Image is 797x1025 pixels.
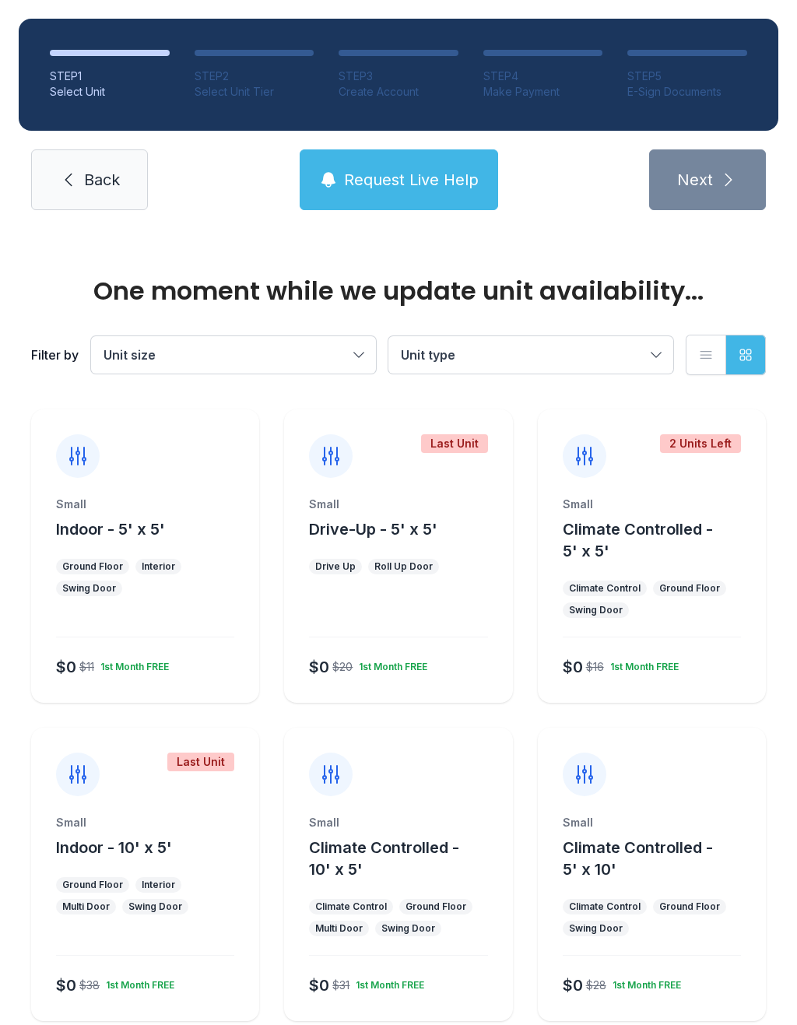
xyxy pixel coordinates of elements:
[349,973,424,992] div: 1st Month FREE
[339,68,458,84] div: STEP 3
[677,169,713,191] span: Next
[94,655,169,673] div: 1st Month FREE
[483,68,603,84] div: STEP 4
[309,815,487,830] div: Small
[62,900,110,913] div: Multi Door
[62,879,123,891] div: Ground Floor
[659,900,720,913] div: Ground Floor
[56,520,165,539] span: Indoor - 5' x 5'
[388,336,673,374] button: Unit type
[332,978,349,993] div: $31
[195,68,314,84] div: STEP 2
[381,922,435,935] div: Swing Door
[56,518,165,540] button: Indoor - 5' x 5'
[91,336,376,374] button: Unit size
[569,604,623,616] div: Swing Door
[195,84,314,100] div: Select Unit Tier
[56,837,172,858] button: Indoor - 10' x 5'
[50,68,170,84] div: STEP 1
[604,655,679,673] div: 1st Month FREE
[56,838,172,857] span: Indoor - 10' x 5'
[167,753,234,771] div: Last Unit
[104,347,156,363] span: Unit size
[563,837,760,880] button: Climate Controlled - 5' x 10'
[606,973,681,992] div: 1st Month FREE
[627,68,747,84] div: STEP 5
[483,84,603,100] div: Make Payment
[353,655,427,673] div: 1st Month FREE
[332,659,353,675] div: $20
[660,434,741,453] div: 2 Units Left
[627,84,747,100] div: E-Sign Documents
[315,922,363,935] div: Multi Door
[309,497,487,512] div: Small
[315,560,356,573] div: Drive Up
[586,978,606,993] div: $28
[309,520,437,539] span: Drive-Up - 5' x 5'
[563,974,583,996] div: $0
[406,900,466,913] div: Ground Floor
[374,560,433,573] div: Roll Up Door
[569,922,623,935] div: Swing Door
[569,582,641,595] div: Climate Control
[401,347,455,363] span: Unit type
[569,900,641,913] div: Climate Control
[31,346,79,364] div: Filter by
[31,279,766,304] div: One moment while we update unit availability...
[563,656,583,678] div: $0
[344,169,479,191] span: Request Live Help
[56,497,234,512] div: Small
[563,838,713,879] span: Climate Controlled - 5' x 10'
[56,656,76,678] div: $0
[563,497,741,512] div: Small
[563,815,741,830] div: Small
[56,815,234,830] div: Small
[79,659,94,675] div: $11
[339,84,458,100] div: Create Account
[142,879,175,891] div: Interior
[56,974,76,996] div: $0
[142,560,175,573] div: Interior
[62,582,116,595] div: Swing Door
[309,974,329,996] div: $0
[586,659,604,675] div: $16
[309,656,329,678] div: $0
[84,169,120,191] span: Back
[100,973,174,992] div: 1st Month FREE
[309,838,459,879] span: Climate Controlled - 10' x 5'
[309,518,437,540] button: Drive-Up - 5' x 5'
[128,900,182,913] div: Swing Door
[563,520,713,560] span: Climate Controlled - 5' x 5'
[659,582,720,595] div: Ground Floor
[62,560,123,573] div: Ground Floor
[79,978,100,993] div: $38
[50,84,170,100] div: Select Unit
[309,837,506,880] button: Climate Controlled - 10' x 5'
[315,900,387,913] div: Climate Control
[563,518,760,562] button: Climate Controlled - 5' x 5'
[421,434,488,453] div: Last Unit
